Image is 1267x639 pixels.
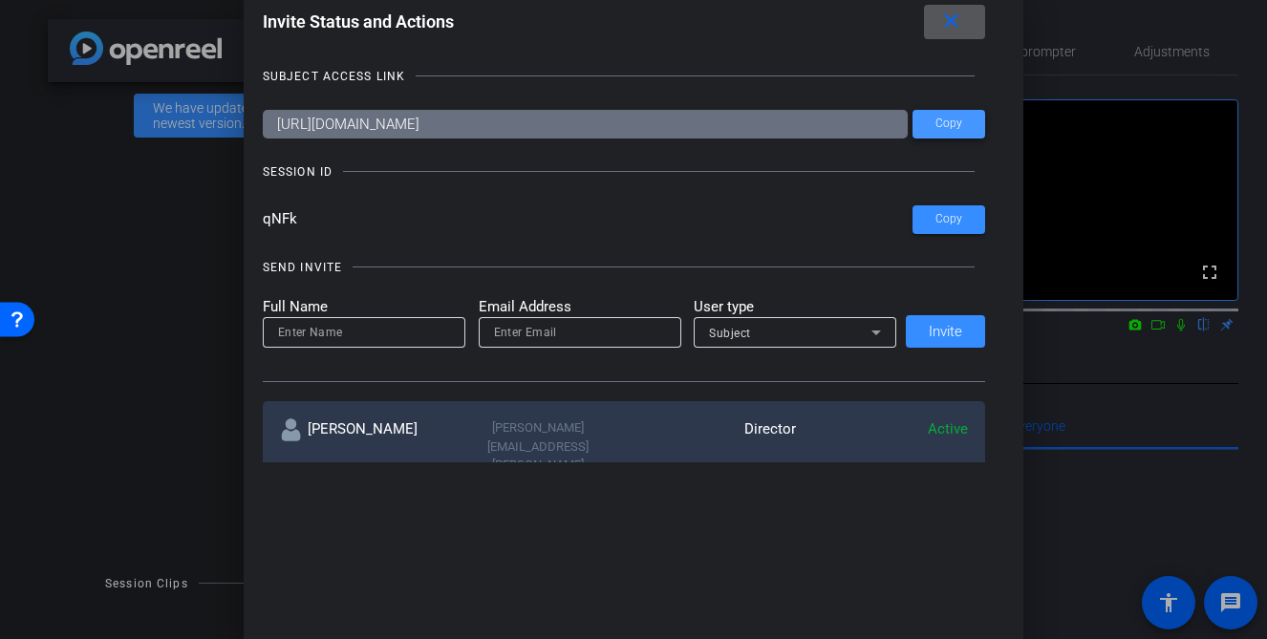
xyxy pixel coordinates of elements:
[928,420,968,437] span: Active
[479,296,681,318] mat-label: Email Address
[452,418,624,493] div: [PERSON_NAME][EMAIL_ADDRESS][PERSON_NAME][DOMAIN_NAME]
[280,418,452,493] div: [PERSON_NAME]
[263,67,986,86] openreel-title-line: SUBJECT ACCESS LINK
[263,162,333,181] div: SESSION ID
[935,212,962,226] span: Copy
[624,418,796,493] div: Director
[263,5,986,39] div: Invite Status and Actions
[263,258,342,277] div: SEND INVITE
[263,67,405,86] div: SUBJECT ACCESS LINK
[939,10,963,33] mat-icon: close
[263,162,986,181] openreel-title-line: SESSION ID
[263,296,465,318] mat-label: Full Name
[913,110,985,138] button: Copy
[913,205,985,234] button: Copy
[494,321,666,344] input: Enter Email
[694,296,896,318] mat-label: User type
[278,321,450,344] input: Enter Name
[935,117,962,131] span: Copy
[263,258,986,277] openreel-title-line: SEND INVITE
[709,327,751,340] span: Subject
